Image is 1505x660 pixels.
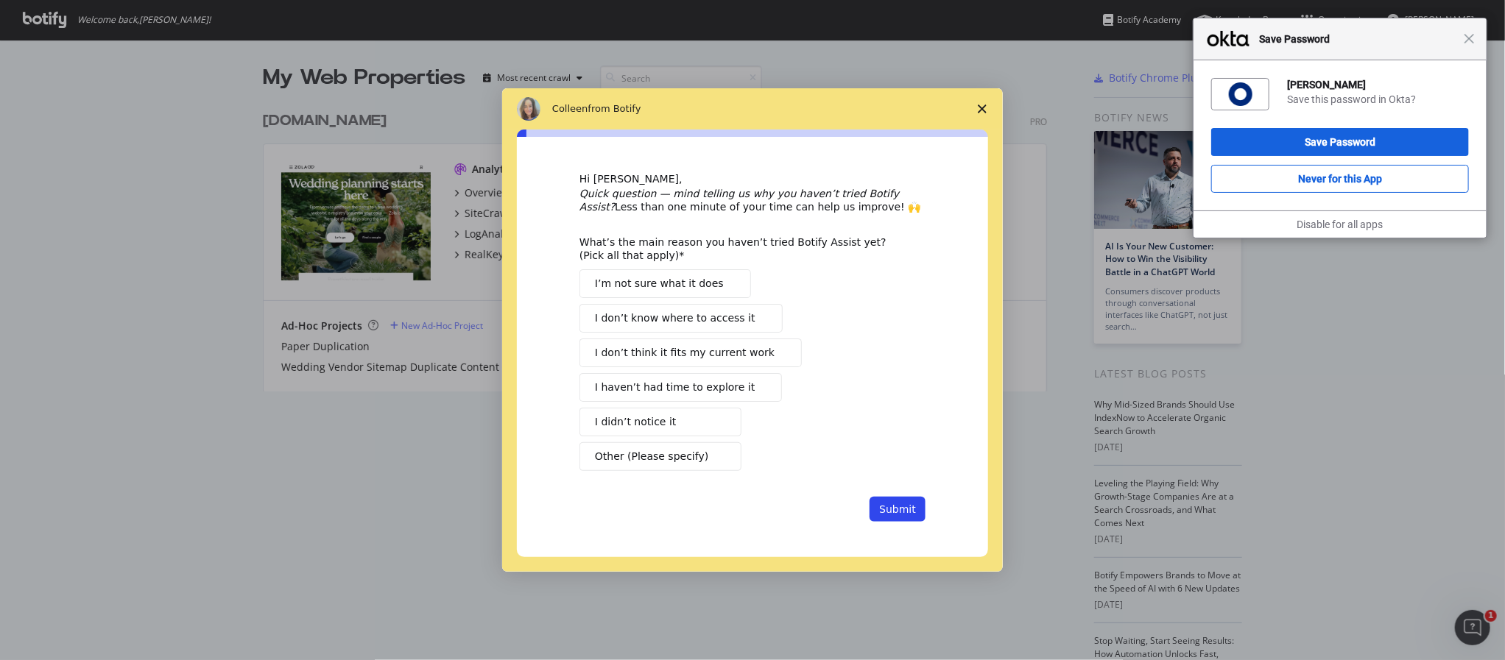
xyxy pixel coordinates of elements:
[1211,128,1469,156] button: Save Password
[1464,33,1475,44] span: Close
[1252,30,1464,48] span: Save Password
[579,269,751,298] button: I’m not sure what it does
[595,449,708,464] span: Other (Please specify)
[1287,78,1469,91] div: [PERSON_NAME]
[517,97,540,121] img: Profile image for Colleen
[595,276,724,291] span: I’m not sure what it does
[1297,219,1384,230] a: Disable for all apps
[1211,165,1469,193] button: Never for this App
[595,311,755,326] span: I don’t know where to access it
[579,338,802,367] button: I don’t think it fits my current work
[870,497,926,522] button: Submit
[1287,93,1469,106] div: Save this password in Okta?
[1229,82,1252,106] img: zpbL4EADX3oaW57QGbskkpPhZjbzFScE0enD4IqUvKNAdK1NZu6HxEcsV928fWLe9fsCSdyzQUHNANJlAaT1rv9ZMC8yf54zp...
[588,103,641,114] span: from Botify
[552,103,588,114] span: Colleen
[579,188,899,213] i: Quick question — mind telling us why you haven’t tried Botify Assist?
[595,380,755,395] span: I haven’t had time to explore it
[579,442,741,471] button: Other (Please specify)
[579,235,903,262] div: What’s the main reason you haven’t tried Botify Assist yet? (Pick all that apply)
[962,88,1003,129] span: Close survey
[579,187,926,213] div: Less than one minute of your time can help us improve! 🙌
[579,172,926,187] div: Hi [PERSON_NAME],
[579,304,783,333] button: I don’t know where to access it
[579,408,741,436] button: I didn’t notice it
[595,414,676,430] span: I didn’t notice it
[595,345,775,361] span: I don’t think it fits my current work
[579,373,782,402] button: I haven’t had time to explore it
